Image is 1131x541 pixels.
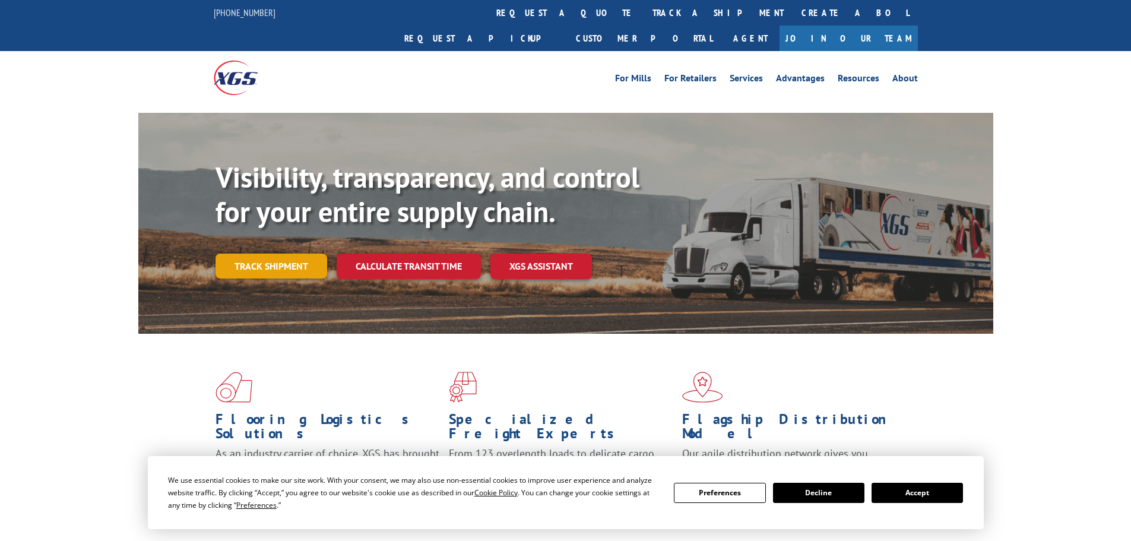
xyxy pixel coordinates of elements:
[216,412,440,447] h1: Flooring Logistics Solutions
[337,254,481,279] a: Calculate transit time
[490,254,592,279] a: XGS ASSISTANT
[780,26,918,51] a: Join Our Team
[168,474,660,511] div: We use essential cookies to make our site work. With your consent, we may also use non-essential ...
[721,26,780,51] a: Agent
[682,372,723,403] img: xgs-icon-flagship-distribution-model-red
[664,74,717,87] a: For Retailers
[449,372,477,403] img: xgs-icon-focused-on-flooring-red
[148,456,984,529] div: Cookie Consent Prompt
[892,74,918,87] a: About
[449,447,673,499] p: From 123 overlength loads to delicate cargo, our experienced staff knows the best way to move you...
[236,500,277,510] span: Preferences
[674,483,765,503] button: Preferences
[776,74,825,87] a: Advantages
[872,483,963,503] button: Accept
[216,372,252,403] img: xgs-icon-total-supply-chain-intelligence-red
[216,159,639,230] b: Visibility, transparency, and control for your entire supply chain.
[682,447,901,474] span: Our agile distribution network gives you nationwide inventory management on demand.
[730,74,763,87] a: Services
[838,74,879,87] a: Resources
[216,254,327,279] a: Track shipment
[449,412,673,447] h1: Specialized Freight Experts
[567,26,721,51] a: Customer Portal
[682,412,907,447] h1: Flagship Distribution Model
[395,26,567,51] a: Request a pickup
[773,483,864,503] button: Decline
[214,7,275,18] a: [PHONE_NUMBER]
[615,74,651,87] a: For Mills
[216,447,439,489] span: As an industry carrier of choice, XGS has brought innovation and dedication to flooring logistics...
[474,488,518,498] span: Cookie Policy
